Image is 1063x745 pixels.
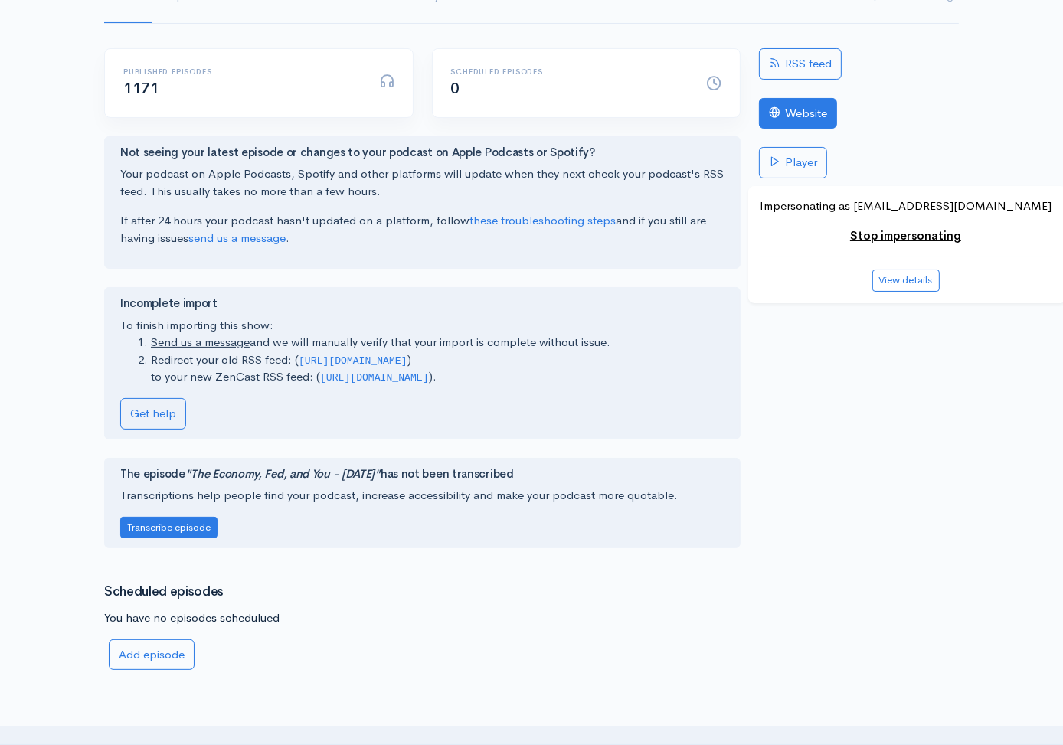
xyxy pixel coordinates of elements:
[151,351,724,386] li: Redirect your old RSS feed: ( ) to your new ZenCast RSS feed: ( ).
[850,228,961,243] a: Stop impersonating
[123,79,159,98] span: 1171
[109,639,195,671] a: Add episode
[120,487,724,505] p: Transcriptions help people find your podcast, increase accessibility and make your podcast more q...
[120,212,724,247] p: If after 24 hours your podcast hasn't updated on a platform, follow and if you still are having i...
[120,146,724,159] h4: Not seeing your latest episode or changes to your podcast on Apple Podcasts or Spotify?
[151,334,724,351] li: and we will manually verify that your import is complete without issue.
[320,372,429,384] code: [URL][DOMAIN_NAME]
[104,609,741,627] p: You have no episodes schedulued
[759,48,842,80] a: RSS feed
[759,98,837,129] a: Website
[120,468,724,481] h4: The episode has not been transcribed
[759,147,827,178] a: Player
[872,270,940,292] button: View details
[299,355,407,367] code: [URL][DOMAIN_NAME]
[120,519,218,534] a: Transcribe episode
[451,67,688,76] h6: Scheduled episodes
[120,398,186,430] a: Get help
[185,466,381,481] i: "The Economy, Fed, and You - [DATE]"
[120,297,724,429] div: To finish importing this show:
[760,198,1052,215] p: Impersonating as [EMAIL_ADDRESS][DOMAIN_NAME]
[188,230,286,245] a: send us a message
[451,79,460,98] span: 0
[120,165,724,200] p: Your podcast on Apple Podcasts, Spotify and other platforms will update when they next check your...
[123,67,361,76] h6: Published episodes
[151,335,250,349] a: Send us a message
[120,517,218,539] button: Transcribe episode
[104,585,741,600] h3: Scheduled episodes
[469,213,616,227] a: these troubleshooting steps
[120,297,724,310] h4: Incomplete import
